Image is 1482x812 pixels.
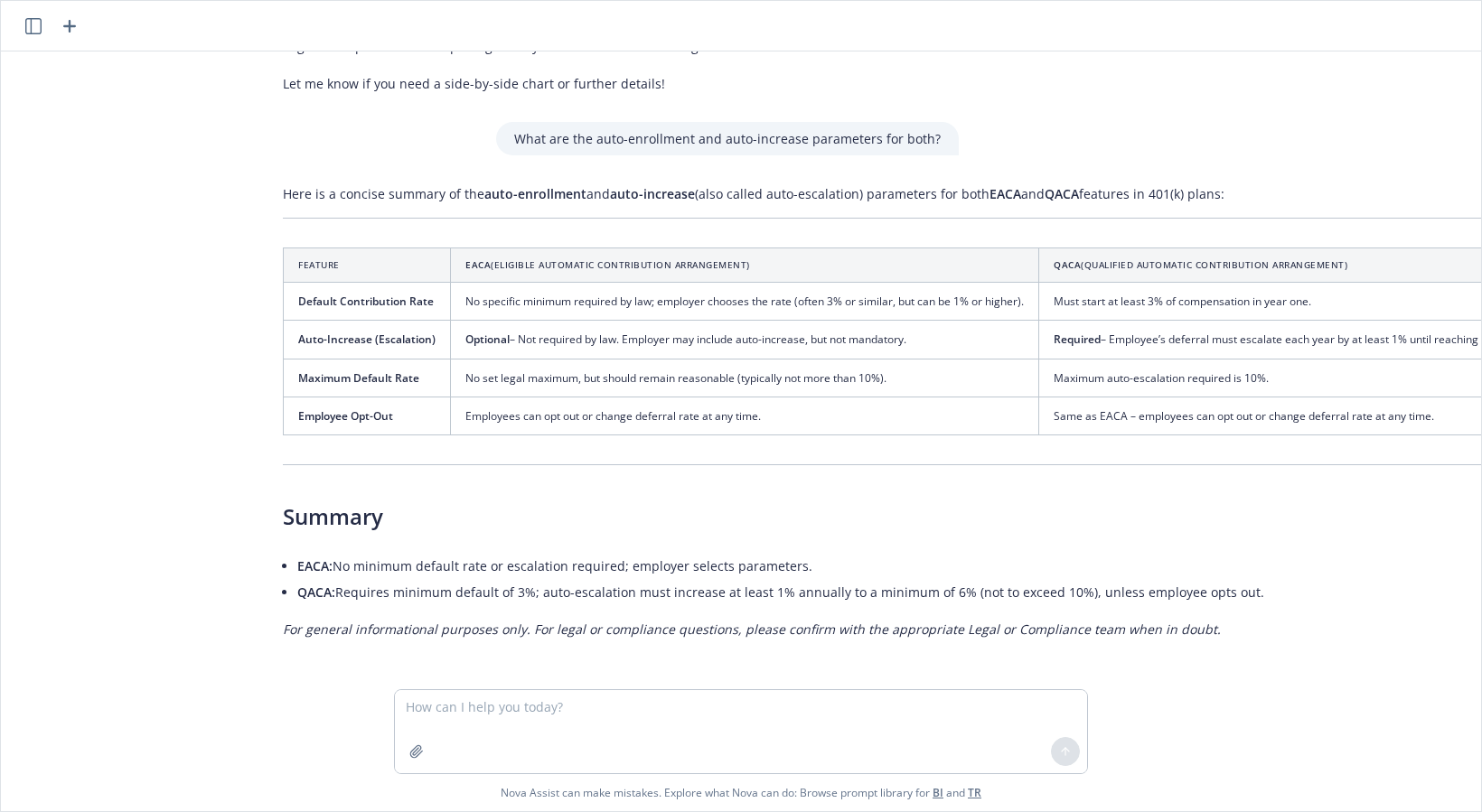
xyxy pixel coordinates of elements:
td: No specific minimum required by law; employer chooses the rate (often 3% or similar, but can be 1... [451,283,1039,321]
a: TR [968,785,981,800]
span: EACA: [297,557,333,574]
span: Employee Opt-Out [298,408,393,424]
span: Required [1054,331,1101,347]
span: QACA [1045,185,1079,202]
span: QACA: [297,583,335,601]
span: EACA [465,258,491,271]
p: Let me know if you need a side-by-side chart or further details! [283,74,941,93]
span: Summary [283,501,383,531]
span: auto-enrollment [484,185,586,202]
a: BI [933,785,943,800]
span: Nova Assist can make mistakes. Explore what Nova can do: Browse prompt library for and [8,774,1474,811]
span: auto-increase [610,185,695,202]
span: QACA [1054,258,1081,271]
th: Feature [284,248,451,283]
th: (Eligible Automatic Contribution Arrangement) [451,248,1039,283]
span: Optional [465,331,510,347]
span: Auto-Increase (Escalation) [298,331,436,347]
td: No set legal maximum, but should remain reasonable (typically not more than 10%). [451,359,1039,397]
span: Default Contribution Rate [298,294,434,309]
td: – Not required by law. Employer may include auto-increase, but not mandatory. [451,321,1039,359]
em: For general informational purposes only. For legal or compliance questions, please confirm with t... [283,621,1221,638]
span: Maximum Default Rate [298,370,419,386]
p: What are the auto-enrollment and auto-increase parameters for both? [514,129,941,148]
td: Employees can opt out or change deferral rate at any time. [451,397,1039,434]
span: EACA [990,185,1021,202]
